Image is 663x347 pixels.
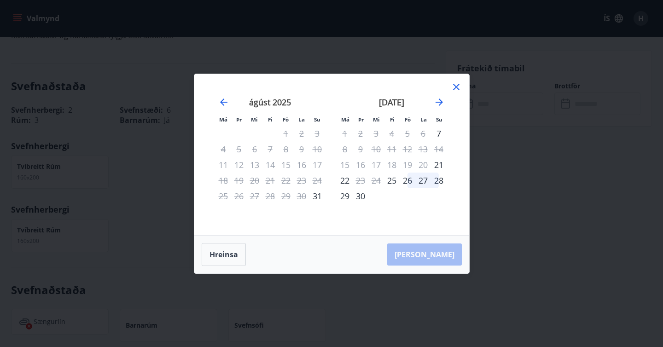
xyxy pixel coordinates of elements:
td: Not available. fimmtudagur, 21. ágúst 2025 [262,173,278,188]
td: Not available. þriðjudagur, 9. september 2025 [353,141,368,157]
td: Not available. föstudagur, 5. september 2025 [400,126,415,141]
td: Choose sunnudagur, 28. september 2025 as your check-in date. It’s available. [431,173,447,188]
td: Not available. föstudagur, 19. september 2025 [400,157,415,173]
small: Mi [251,116,258,123]
td: Not available. miðvikudagur, 3. september 2025 [368,126,384,141]
td: Not available. þriðjudagur, 2. september 2025 [353,126,368,141]
div: Aðeins innritun í boði [431,157,447,173]
td: Choose sunnudagur, 7. september 2025 as your check-in date. It’s available. [431,126,447,141]
td: Not available. sunnudagur, 14. september 2025 [431,141,447,157]
td: Not available. laugardagur, 30. ágúst 2025 [294,188,309,204]
td: Not available. laugardagur, 20. september 2025 [415,157,431,173]
td: Not available. mánudagur, 18. ágúst 2025 [215,173,231,188]
div: 28 [431,173,447,188]
small: Fi [390,116,395,123]
td: Not available. þriðjudagur, 16. september 2025 [353,157,368,173]
td: Not available. laugardagur, 9. ágúst 2025 [294,141,309,157]
td: Not available. mánudagur, 15. september 2025 [337,157,353,173]
div: 30 [353,188,368,204]
div: 22 [337,173,353,188]
td: Not available. miðvikudagur, 27. ágúst 2025 [247,188,262,204]
div: Aðeins útritun í boði [337,126,353,141]
td: Not available. fimmtudagur, 4. september 2025 [384,126,400,141]
td: Choose fimmtudagur, 25. september 2025 as your check-in date. It’s available. [384,173,400,188]
small: Fi [268,116,273,123]
td: Not available. mánudagur, 4. ágúst 2025 [215,141,231,157]
small: Fö [283,116,289,123]
td: Not available. föstudagur, 8. ágúst 2025 [278,141,294,157]
small: La [298,116,305,123]
td: Not available. mánudagur, 25. ágúst 2025 [215,188,231,204]
td: Not available. sunnudagur, 3. ágúst 2025 [309,126,325,141]
td: Not available. miðvikudagur, 24. september 2025 [368,173,384,188]
div: 27 [415,173,431,188]
div: Move backward to switch to the previous month. [218,97,229,108]
td: Not available. föstudagur, 29. ágúst 2025 [278,188,294,204]
td: Choose þriðjudagur, 30. september 2025 as your check-in date. It’s available. [353,188,368,204]
td: Choose laugardagur, 27. september 2025 as your check-in date. It’s available. [415,173,431,188]
td: Choose sunnudagur, 21. september 2025 as your check-in date. It’s available. [431,157,447,173]
small: Mi [373,116,380,123]
td: Not available. föstudagur, 15. ágúst 2025 [278,157,294,173]
small: Su [314,116,320,123]
div: 26 [400,173,415,188]
div: Aðeins innritun í boði [309,188,325,204]
td: Not available. þriðjudagur, 23. september 2025 [353,173,368,188]
td: Not available. fimmtudagur, 18. september 2025 [384,157,400,173]
small: Fö [405,116,411,123]
td: Not available. mánudagur, 11. ágúst 2025 [215,157,231,173]
small: Má [219,116,227,123]
div: Aðeins útritun í boði [337,141,353,157]
td: Not available. sunnudagur, 10. ágúst 2025 [309,141,325,157]
td: Not available. laugardagur, 16. ágúst 2025 [294,157,309,173]
td: Not available. föstudagur, 1. ágúst 2025 [278,126,294,141]
td: Not available. laugardagur, 6. september 2025 [415,126,431,141]
div: Aðeins innritun í boði [384,173,400,188]
td: Not available. fimmtudagur, 28. ágúst 2025 [262,188,278,204]
td: Not available. miðvikudagur, 10. september 2025 [368,141,384,157]
td: Choose sunnudagur, 31. ágúst 2025 as your check-in date. It’s available. [309,188,325,204]
td: Choose mánudagur, 29. september 2025 as your check-in date. It’s available. [337,188,353,204]
td: Not available. þriðjudagur, 12. ágúst 2025 [231,157,247,173]
small: Þr [236,116,242,123]
small: Má [341,116,349,123]
small: Þr [358,116,364,123]
td: Not available. fimmtudagur, 14. ágúst 2025 [262,157,278,173]
td: Not available. þriðjudagur, 5. ágúst 2025 [231,141,247,157]
td: Not available. miðvikudagur, 17. september 2025 [368,157,384,173]
td: Not available. fimmtudagur, 7. ágúst 2025 [262,141,278,157]
td: Not available. miðvikudagur, 20. ágúst 2025 [247,173,262,188]
td: Not available. miðvikudagur, 6. ágúst 2025 [247,141,262,157]
td: Choose mánudagur, 22. september 2025 as your check-in date. It’s available. [337,173,353,188]
td: Not available. miðvikudagur, 13. ágúst 2025 [247,157,262,173]
div: Aðeins útritun í boði [353,173,368,188]
td: Not available. fimmtudagur, 11. september 2025 [384,141,400,157]
div: Calendar [205,85,458,224]
td: Choose föstudagur, 26. september 2025 as your check-in date. It’s available. [400,173,415,188]
td: Not available. laugardagur, 2. ágúst 2025 [294,126,309,141]
small: Su [436,116,442,123]
td: Not available. þriðjudagur, 19. ágúst 2025 [231,173,247,188]
td: Not available. laugardagur, 23. ágúst 2025 [294,173,309,188]
strong: [DATE] [379,97,404,108]
td: Not available. föstudagur, 22. ágúst 2025 [278,173,294,188]
td: Not available. föstudagur, 12. september 2025 [400,141,415,157]
button: Hreinsa [202,243,246,266]
td: Not available. þriðjudagur, 26. ágúst 2025 [231,188,247,204]
td: Not available. laugardagur, 13. september 2025 [415,141,431,157]
div: 29 [337,188,353,204]
td: Not available. sunnudagur, 24. ágúst 2025 [309,173,325,188]
small: La [420,116,427,123]
td: Not available. sunnudagur, 17. ágúst 2025 [309,157,325,173]
div: Aðeins innritun í boði [431,126,447,141]
td: Not available. mánudagur, 1. september 2025 [337,126,353,141]
div: Move forward to switch to the next month. [434,97,445,108]
td: Not available. mánudagur, 8. september 2025 [337,141,353,157]
strong: ágúst 2025 [249,97,291,108]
